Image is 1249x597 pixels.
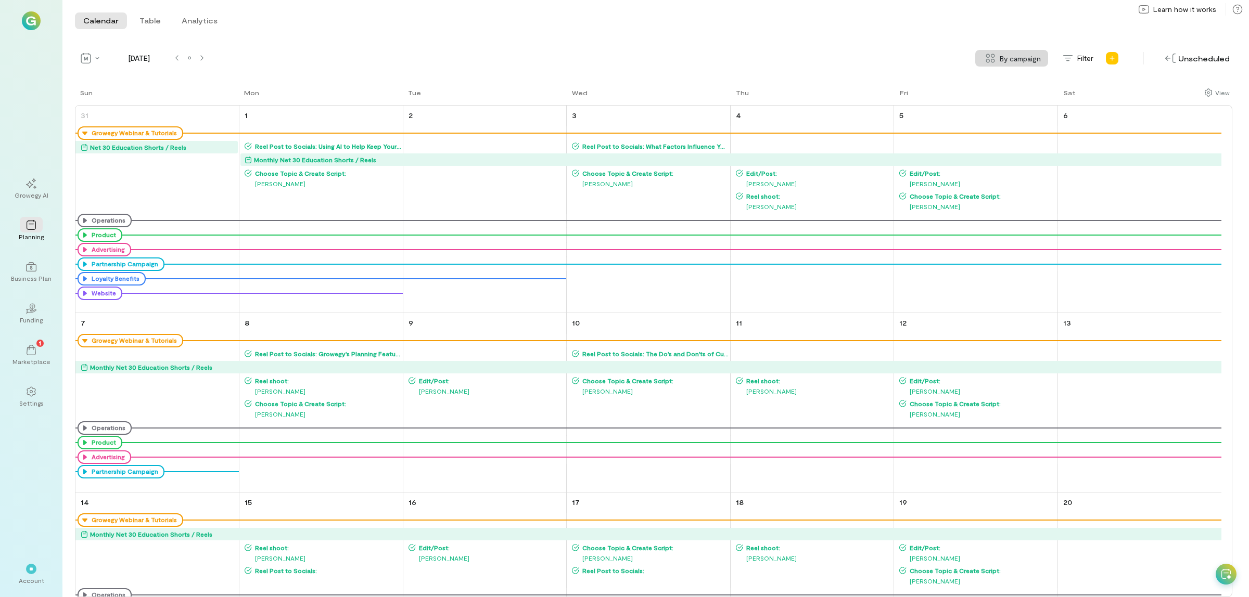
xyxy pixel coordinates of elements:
[78,513,183,527] div: Growegy Webinar & Tutorials
[897,108,906,123] a: September 5, 2025
[173,12,226,29] button: Analytics
[78,228,122,242] div: Product
[89,216,125,225] div: Operations
[11,274,52,282] div: Business Plan
[1077,53,1093,63] span: Filter
[78,257,164,271] div: Partnership Campaign
[252,142,402,150] span: Reel Post to Socials: Using AI to Help Keep Your Business Moving Forward
[75,313,239,492] td: September 7, 2025
[579,169,729,177] span: Choose Topic & Create Script:
[39,338,41,347] span: 1
[409,386,566,396] div: [PERSON_NAME]
[254,154,376,165] div: Monthly Net 30 Education Shorts / Reels
[743,192,893,200] span: Reel shoot:
[131,12,169,29] button: Table
[736,201,893,212] div: [PERSON_NAME]
[252,377,402,385] span: Reel shoot:
[899,201,1056,212] div: [PERSON_NAME]
[743,169,893,177] span: Edit/Post:
[899,386,1056,396] div: [PERSON_NAME]
[78,421,132,435] div: Operations
[78,465,164,478] div: Partnership Campaign
[734,495,746,510] a: September 18, 2025
[907,377,1056,385] span: Edit/Post:
[408,88,421,97] div: Tue
[89,438,116,447] div: Product
[1061,495,1074,510] a: September 20, 2025
[899,576,1056,586] div: [PERSON_NAME]
[894,106,1058,313] td: September 5, 2025
[252,349,402,358] span: Reel Post to Socials: Growegy's Planning Feature - Your Business Management and Marketing Tool
[78,243,131,256] div: Advertising
[19,399,44,407] div: Settings
[899,553,1056,563] div: [PERSON_NAME]
[252,566,402,575] span: Reel Post to Socials:
[89,231,116,239] div: Product
[1061,315,1073,330] a: September 13, 2025
[899,178,1056,189] div: [PERSON_NAME]
[570,108,579,123] a: September 3, 2025
[89,516,177,524] div: Growegy Webinar & Tutorials
[895,87,910,105] a: Friday
[416,377,566,385] span: Edit/Post:
[907,566,1056,575] span: Choose Topic & Create Script:
[572,88,588,97] div: Wed
[245,386,402,396] div: [PERSON_NAME]
[579,377,729,385] span: Choose Topic & Create Script:
[897,315,909,330] a: September 12, 2025
[570,495,582,510] a: September 17, 2025
[245,553,402,563] div: [PERSON_NAME]
[75,12,127,29] button: Calendar
[579,543,729,552] span: Choose Topic & Create Script:
[239,313,403,492] td: September 8, 2025
[570,315,582,330] a: September 10, 2025
[736,386,893,396] div: [PERSON_NAME]
[89,289,116,297] div: Website
[19,232,44,241] div: Planning
[12,336,50,374] a: Marketplace
[89,275,139,283] div: Loyalty Benefits
[78,436,122,449] div: Product
[1000,53,1041,64] span: By campaign
[78,126,183,140] div: Growegy Webinar & Tutorials
[403,313,567,492] td: September 9, 2025
[15,191,48,199] div: Growegy AI
[894,313,1058,492] td: September 12, 2025
[572,553,729,563] div: [PERSON_NAME]
[1202,85,1232,100] div: Show columns
[90,529,212,539] div: Monthly Net 30 Education Shorts / Reels
[567,313,731,492] td: September 10, 2025
[1059,87,1078,105] a: Saturday
[79,495,91,510] a: September 14, 2025
[730,313,894,492] td: September 11, 2025
[730,106,894,313] td: September 4, 2025
[579,566,729,575] span: Reel Post to Socials:
[239,87,261,105] a: Monday
[19,576,44,585] div: Account
[79,315,87,330] a: September 7, 2025
[734,108,743,123] a: September 4, 2025
[252,543,402,552] span: Reel shoot:
[20,316,43,324] div: Funding
[89,260,158,268] div: Partnership Campaign
[572,178,729,189] div: [PERSON_NAME]
[897,495,909,510] a: September 19, 2025
[89,453,125,461] div: Advertising
[12,212,50,249] a: Planning
[78,334,183,347] div: Growegy Webinar & Tutorials
[403,87,423,105] a: Tuesday
[743,543,893,552] span: Reel shoot:
[572,386,729,396] div: [PERSON_NAME]
[1064,88,1076,97] div: Sat
[900,88,908,97] div: Fri
[78,214,132,227] div: Operations
[1061,108,1070,123] a: September 6, 2025
[75,106,239,313] td: August 31, 2025
[89,336,177,345] div: Growegy Webinar & Tutorials
[89,129,177,137] div: Growegy Webinar & Tutorials
[1163,50,1232,67] div: Unscheduled
[403,106,567,313] td: September 2, 2025
[736,553,893,563] div: [PERSON_NAME]
[239,106,403,313] td: September 1, 2025
[12,170,50,207] a: Growegy AI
